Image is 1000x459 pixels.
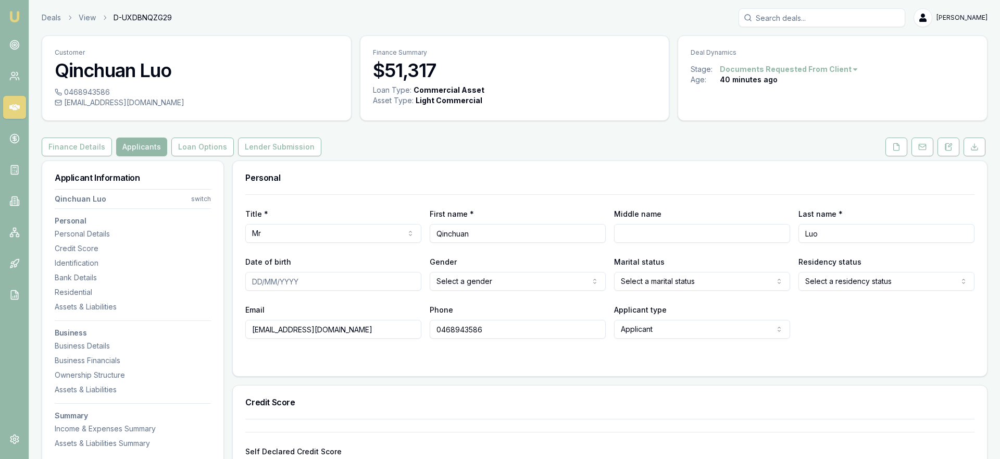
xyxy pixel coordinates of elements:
label: Applicant type [614,305,667,314]
div: Business Details [55,341,211,351]
button: Documents Requested From Client [720,64,859,75]
div: 0468943586 [55,87,339,97]
label: First name * [430,209,474,218]
div: 40 minutes ago [720,75,778,85]
a: Deals [42,13,61,23]
div: Income & Expenses Summary [55,424,211,434]
a: Lender Submission [236,138,323,156]
button: Lender Submission [238,138,321,156]
p: Finance Summary [373,48,657,57]
div: Personal Details [55,229,211,239]
div: Stage: [691,64,720,75]
label: Middle name [614,209,661,218]
div: Age: [691,75,720,85]
span: [PERSON_NAME] [936,14,988,22]
nav: breadcrumb [42,13,172,23]
div: Ownership Structure [55,370,211,380]
h3: Summary [55,412,211,419]
input: Search deals [739,8,905,27]
p: Deal Dynamics [691,48,974,57]
a: View [79,13,96,23]
img: emu-icon-u.png [8,10,21,23]
div: switch [191,195,211,203]
h3: Applicant Information [55,173,211,182]
div: Business Financials [55,355,211,366]
div: Assets & Liabilities [55,384,211,395]
div: Residential [55,287,211,297]
label: Marital status [614,257,665,266]
button: Loan Options [171,138,234,156]
label: Self Declared Credit Score [245,447,342,456]
button: Applicants [116,138,167,156]
label: Residency status [798,257,861,266]
div: Asset Type : [373,95,414,106]
div: Credit Score [55,243,211,254]
label: Title * [245,209,268,218]
h3: $51,317 [373,60,657,81]
a: Loan Options [169,138,236,156]
p: Customer [55,48,339,57]
span: D-UXDBNQZG29 [114,13,172,23]
label: Gender [430,257,457,266]
div: [EMAIL_ADDRESS][DOMAIN_NAME] [55,97,339,108]
label: Date of birth [245,257,291,266]
div: Loan Type: [373,85,411,95]
a: Finance Details [42,138,114,156]
div: Commercial Asset [414,85,484,95]
h3: Personal [55,217,211,225]
label: Phone [430,305,453,314]
div: Identification [55,258,211,268]
div: Assets & Liabilities [55,302,211,312]
h3: Personal [245,173,974,182]
div: Light Commercial [416,95,482,106]
label: Email [245,305,265,314]
a: Applicants [114,138,169,156]
button: Finance Details [42,138,112,156]
input: 0431 234 567 [430,320,606,339]
div: Bank Details [55,272,211,283]
h3: Credit Score [245,398,974,406]
div: Assets & Liabilities Summary [55,438,211,449]
label: Last name * [798,209,843,218]
h3: Qinchuan Luo [55,60,339,81]
input: DD/MM/YYYY [245,272,421,291]
div: Qinchuan Luo [55,194,106,204]
h3: Business [55,329,211,337]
